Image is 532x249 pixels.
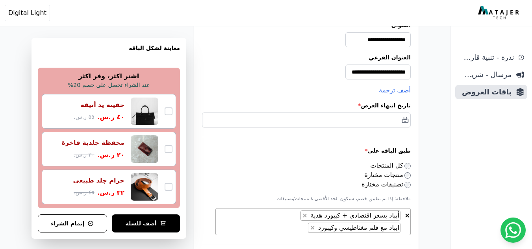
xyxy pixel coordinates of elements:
span: × [310,224,315,231]
span: ٥٥ ر.س. [74,113,94,121]
button: أضف ترجمة [379,86,411,95]
img: MatajerTech Logo [478,6,521,20]
span: ايباد مع قلم مغناطيسي وكيبورد [316,224,400,231]
button: Remove item [308,223,317,232]
input: كل المنتجات [404,163,411,169]
li: أيباد بسعر اقتصادي + كيبورد هدية [300,210,400,221]
span: ٣٠ ر.س. [74,151,94,159]
p: عند الشراء تحصل على خصم 20% [68,81,150,90]
input: تصنيفات مختارة [404,182,411,188]
label: تصنيفات مختارة [361,181,411,188]
img: حقيبة يد أنيقة [131,98,158,125]
div: محفظة جلدية فاخرة [61,138,124,147]
span: ٤٠ ر.س. [97,113,124,122]
label: طبق الباقة على [202,147,411,155]
h2: اشتر اكثر، وفر اكثر [79,72,139,81]
label: العنوان الفرعي [202,53,411,61]
img: محفظة جلدية فاخرة [131,135,158,163]
img: حزام جلد طبيعي [131,173,158,201]
span: باقات العروض [458,87,512,98]
span: أضف ترجمة [379,87,411,94]
button: Remove item [301,211,309,220]
li: ايباد مع قلم مغناطيسي وكيبورد [308,223,400,233]
p: ملاحظة: إذا تم تطبيق خصم، سيكون الحد الأقصى ٨ منتجات/تصنيفات [202,196,411,202]
label: منتجات مختارة [365,171,411,179]
span: أيباد بسعر اقتصادي + كيبورد هدية [309,212,400,219]
button: أضف للسلة [112,214,180,232]
label: تاريخ انتهاء العرض [202,101,411,109]
div: حقيبة يد أنيقة [81,101,124,109]
button: Digital Light [5,5,50,21]
span: ٢٠ ر.س. [97,150,124,160]
button: إتمام الشراء [38,214,107,232]
span: مرسال - شريط دعاية [458,69,512,80]
label: كل المنتجات [371,162,411,169]
span: ٤٥ ر.س. [74,188,94,197]
span: ندرة - تنبية قارب علي النفاذ [458,52,514,63]
h3: معاينة لشكل الباقه [38,44,180,61]
span: Digital Light [8,8,46,18]
div: حزام جلد طبيعي [73,176,125,185]
span: × [302,212,308,219]
span: ٣٢ ر.س. [97,188,124,197]
input: منتجات مختارة [404,172,411,179]
textarea: Search [301,223,306,233]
